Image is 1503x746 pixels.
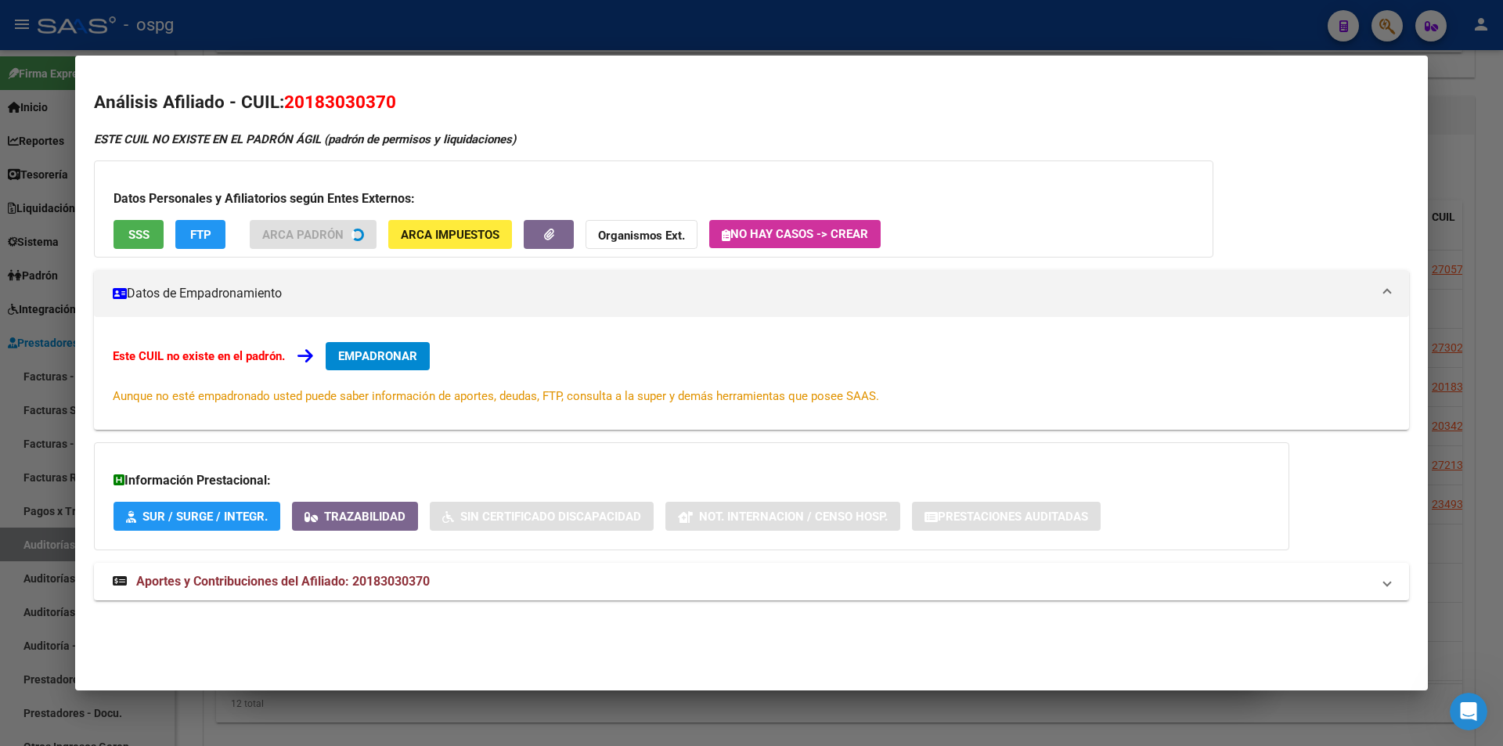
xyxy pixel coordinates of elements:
span: Not. Internacion / Censo Hosp. [699,510,888,524]
span: EMPADRONAR [338,349,417,363]
button: Organismos Ext. [586,220,697,249]
span: 20183030370 [284,92,396,112]
button: Prestaciones Auditadas [912,502,1101,531]
button: ARCA Padrón [250,220,377,249]
h3: Información Prestacional: [114,471,1270,490]
button: Not. Internacion / Censo Hosp. [665,502,900,531]
button: Trazabilidad [292,502,418,531]
span: SSS [128,228,150,242]
span: Prestaciones Auditadas [938,510,1088,524]
span: No hay casos -> Crear [722,227,868,241]
div: Datos de Empadronamiento [94,317,1409,430]
span: ARCA Impuestos [401,228,499,242]
button: No hay casos -> Crear [709,220,881,248]
button: Sin Certificado Discapacidad [430,502,654,531]
button: FTP [175,220,225,249]
button: EMPADRONAR [326,342,430,370]
h2: Análisis Afiliado - CUIL: [94,89,1409,116]
strong: Organismos Ext. [598,229,685,243]
span: FTP [190,228,211,242]
span: Aunque no esté empadronado usted puede saber información de aportes, deudas, FTP, consulta a la s... [113,389,879,403]
span: Aportes y Contribuciones del Afiliado: 20183030370 [136,574,430,589]
span: Sin Certificado Discapacidad [460,510,641,524]
button: ARCA Impuestos [388,220,512,249]
span: ARCA Padrón [262,228,344,242]
button: SUR / SURGE / INTEGR. [114,502,280,531]
button: SSS [114,220,164,249]
mat-expansion-panel-header: Datos de Empadronamiento [94,270,1409,317]
h3: Datos Personales y Afiliatorios según Entes Externos: [114,189,1194,208]
mat-panel-title: Datos de Empadronamiento [113,284,1371,303]
strong: Este CUIL no existe en el padrón. [113,349,285,363]
strong: ESTE CUIL NO EXISTE EN EL PADRÓN ÁGIL (padrón de permisos y liquidaciones) [94,132,516,146]
span: SUR / SURGE / INTEGR. [142,510,268,524]
iframe: Intercom live chat [1450,693,1487,730]
span: Trazabilidad [324,510,405,524]
mat-expansion-panel-header: Aportes y Contribuciones del Afiliado: 20183030370 [94,563,1409,600]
